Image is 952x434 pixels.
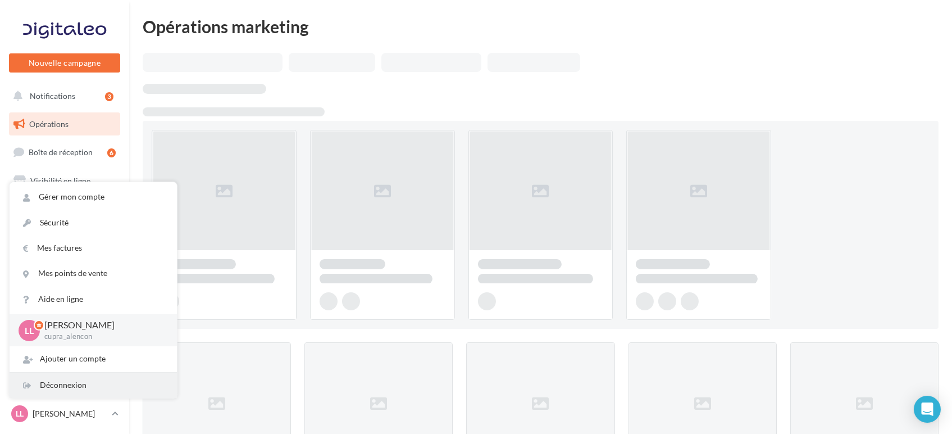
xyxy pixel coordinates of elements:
span: Notifications [30,91,75,101]
a: Sécurité [10,210,177,236]
p: cupra_alencon [44,332,159,342]
p: [PERSON_NAME] [44,319,159,332]
span: LL [25,324,34,337]
div: Déconnexion [10,373,177,398]
a: Opérations [7,112,122,136]
span: Opérations [29,119,69,129]
a: Boîte de réception6 [7,140,122,164]
button: Notifications 3 [7,84,118,108]
div: 3 [105,92,113,101]
a: Mes factures [10,236,177,261]
div: Open Intercom Messenger [914,396,941,423]
button: Nouvelle campagne [9,53,120,73]
a: Visibilité en ligne [7,169,122,193]
span: Visibilité en ligne [30,176,90,186]
a: Campagnes [7,197,122,221]
div: Opérations marketing [143,18,939,35]
span: Boîte de réception [29,147,93,157]
a: Gérer mon compte [10,184,177,210]
a: Contacts [7,225,122,248]
a: Médiathèque [7,253,122,277]
a: Aide en ligne [10,287,177,312]
p: [PERSON_NAME] [33,408,107,419]
div: Ajouter un compte [10,346,177,372]
a: Calendrier [7,281,122,305]
a: Campagnes DataOnDemand [7,346,122,379]
div: 6 [107,148,116,157]
span: LL [16,408,24,419]
a: PLV et print personnalisable [7,309,122,342]
a: LL [PERSON_NAME] [9,403,120,424]
a: Mes points de vente [10,261,177,286]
